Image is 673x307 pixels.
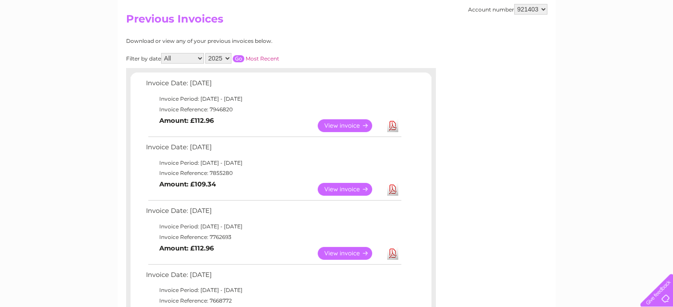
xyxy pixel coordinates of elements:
[144,168,403,178] td: Invoice Reference: 7855280
[387,183,398,196] a: Download
[159,117,214,125] b: Amount: £112.96
[23,23,69,50] img: logo.png
[246,55,279,62] a: Most Recent
[387,247,398,260] a: Download
[506,4,567,15] a: 0333 014 3131
[564,38,591,44] a: Telecoms
[318,183,383,196] a: View
[144,158,403,168] td: Invoice Period: [DATE] - [DATE]
[144,77,403,94] td: Invoice Date: [DATE]
[318,247,383,260] a: View
[318,119,383,132] a: View
[126,38,358,44] div: Download or view any of your previous invoices below.
[644,38,665,44] a: Log out
[517,38,534,44] a: Water
[144,232,403,243] td: Invoice Reference: 7762693
[144,94,403,104] td: Invoice Period: [DATE] - [DATE]
[126,13,547,30] h2: Previous Invoices
[539,38,559,44] a: Energy
[614,38,636,44] a: Contact
[144,141,403,158] td: Invoice Date: [DATE]
[126,53,358,64] div: Filter by date
[387,119,398,132] a: Download
[144,104,403,115] td: Invoice Reference: 7946820
[144,296,403,306] td: Invoice Reference: 7668772
[468,4,547,15] div: Account number
[144,269,403,285] td: Invoice Date: [DATE]
[128,5,546,43] div: Clear Business is a trading name of Verastar Limited (registered in [GEOGRAPHIC_DATA] No. 3667643...
[159,244,214,252] b: Amount: £112.96
[159,180,216,188] b: Amount: £109.34
[144,205,403,221] td: Invoice Date: [DATE]
[144,221,403,232] td: Invoice Period: [DATE] - [DATE]
[596,38,609,44] a: Blog
[144,285,403,296] td: Invoice Period: [DATE] - [DATE]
